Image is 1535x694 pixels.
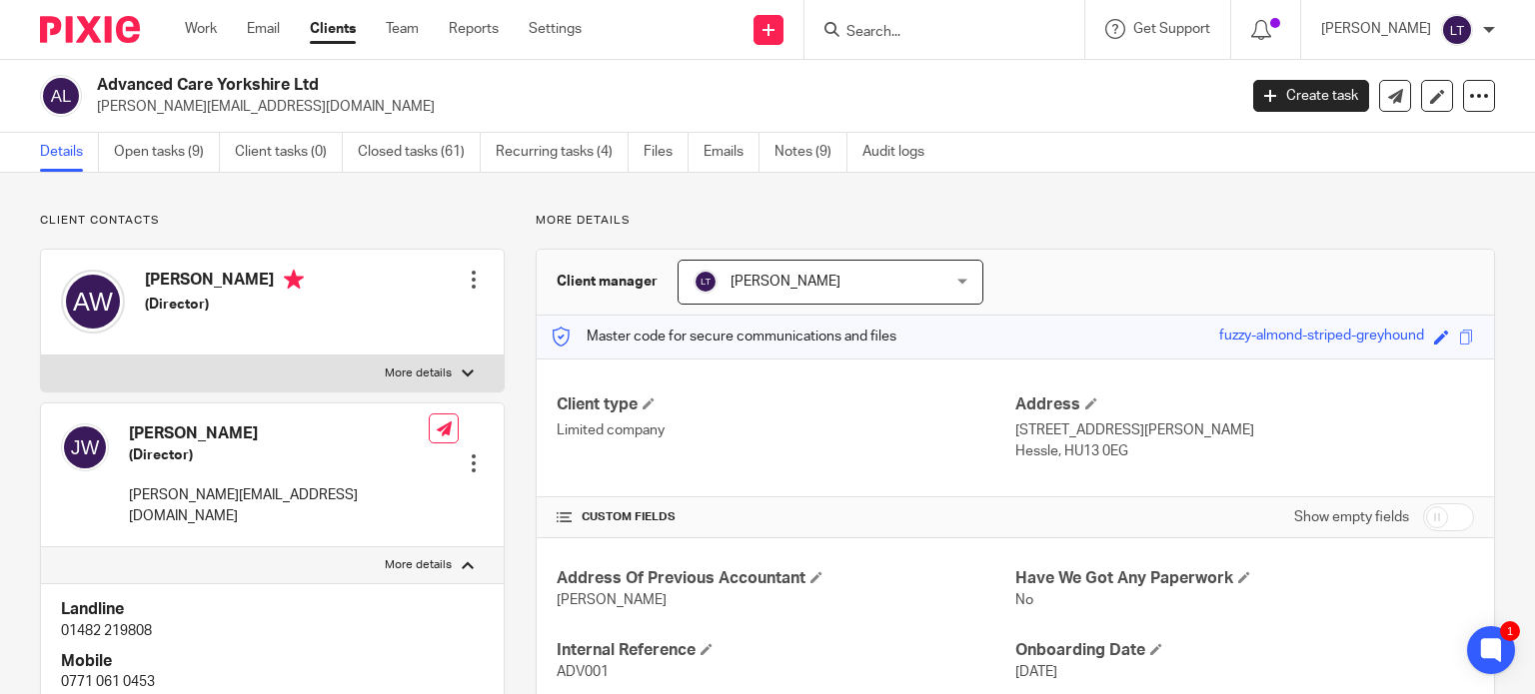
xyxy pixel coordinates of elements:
[1219,326,1424,348] div: fuzzy-almond-striped-greyhound
[557,394,1015,415] h4: Client type
[557,272,658,292] h3: Client manager
[1015,665,1057,679] span: [DATE]
[358,133,481,172] a: Closed tasks (61)
[61,423,109,471] img: svg%3E
[1500,621,1520,641] div: 1
[557,640,1015,661] h4: Internal Reference
[61,651,484,672] h4: Mobile
[40,75,82,117] img: svg%3E
[1294,507,1409,527] label: Show empty fields
[235,133,343,172] a: Client tasks (0)
[145,295,304,315] h5: (Director)
[114,133,220,172] a: Open tasks (9)
[496,133,629,172] a: Recurring tasks (4)
[644,133,689,172] a: Files
[61,672,484,692] p: 0771 061 0453
[129,445,429,465] h5: (Director)
[40,133,99,172] a: Details
[1253,80,1369,112] a: Create task
[1321,19,1431,39] p: [PERSON_NAME]
[1133,22,1210,36] span: Get Support
[1015,441,1474,461] p: Hessle, HU13 0EG
[185,19,217,39] a: Work
[40,213,505,229] p: Client contacts
[385,365,452,381] p: More details
[40,16,140,43] img: Pixie
[774,133,847,172] a: Notes (9)
[385,557,452,573] p: More details
[145,270,304,295] h4: [PERSON_NAME]
[731,275,840,289] span: [PERSON_NAME]
[844,24,1024,42] input: Search
[129,423,429,444] h4: [PERSON_NAME]
[97,75,998,96] h2: Advanced Care Yorkshire Ltd
[862,133,939,172] a: Audit logs
[61,621,484,641] p: 01482 219808
[310,19,356,39] a: Clients
[694,270,718,294] img: svg%3E
[97,97,1223,117] p: [PERSON_NAME][EMAIL_ADDRESS][DOMAIN_NAME]
[557,593,667,607] span: [PERSON_NAME]
[1015,640,1474,661] h4: Onboarding Date
[1015,420,1474,440] p: [STREET_ADDRESS][PERSON_NAME]
[61,599,484,620] h4: Landline
[557,568,1015,589] h4: Address Of Previous Accountant
[557,665,609,679] span: ADV001
[704,133,760,172] a: Emails
[1441,14,1473,46] img: svg%3E
[284,270,304,290] i: Primary
[1015,394,1474,415] h4: Address
[529,19,582,39] a: Settings
[536,213,1495,229] p: More details
[61,270,125,334] img: svg%3E
[247,19,280,39] a: Email
[449,19,499,39] a: Reports
[1015,568,1474,589] h4: Have We Got Any Paperwork
[386,19,419,39] a: Team
[129,485,429,526] p: [PERSON_NAME][EMAIL_ADDRESS][DOMAIN_NAME]
[557,509,1015,525] h4: CUSTOM FIELDS
[1015,593,1033,607] span: No
[557,420,1015,440] p: Limited company
[552,327,896,347] p: Master code for secure communications and files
